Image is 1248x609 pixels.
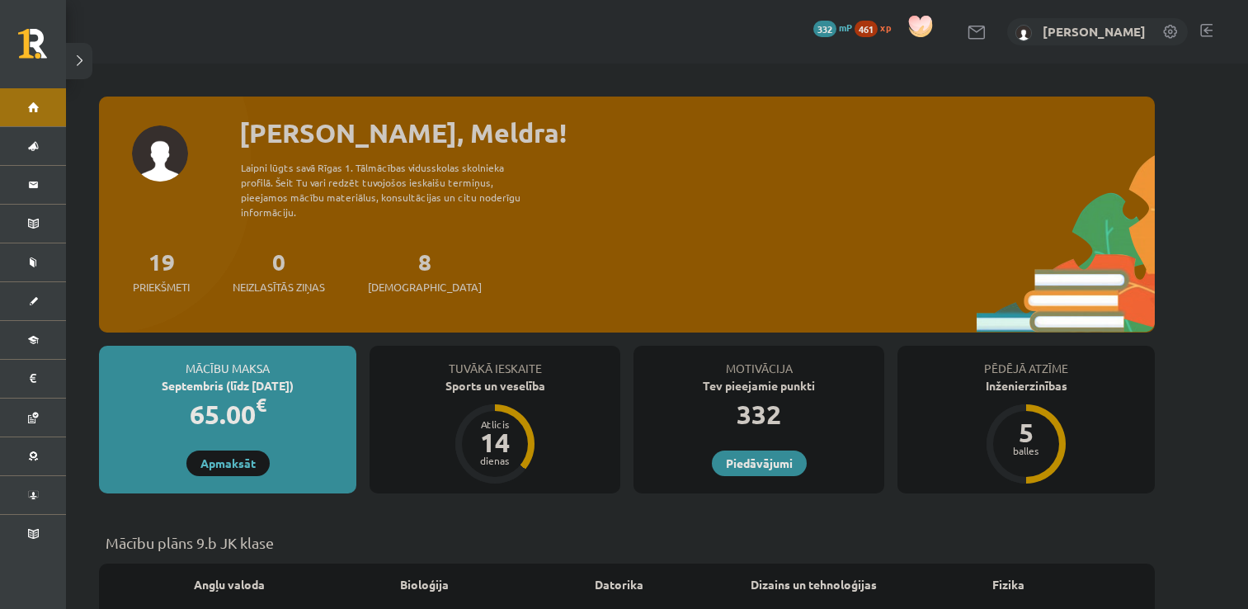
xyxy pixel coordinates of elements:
span: [DEMOGRAPHIC_DATA] [368,279,482,295]
span: € [256,393,266,417]
div: 65.00 [99,394,356,434]
a: 19Priekšmeti [133,247,190,295]
div: Motivācija [633,346,884,377]
div: Inženierzinības [897,377,1155,394]
div: [PERSON_NAME], Meldra! [239,113,1155,153]
div: Mācību maksa [99,346,356,377]
span: 461 [855,21,878,37]
a: 461 xp [855,21,899,34]
a: Inženierzinības 5 balles [897,377,1155,486]
div: Tuvākā ieskaite [370,346,620,377]
a: 332 mP [813,21,852,34]
div: 14 [470,429,520,456]
span: Priekšmeti [133,279,190,295]
a: Rīgas 1. Tālmācības vidusskola [18,29,66,70]
div: Pēdējā atzīme [897,346,1155,377]
div: Atlicis [470,419,520,429]
a: 0Neizlasītās ziņas [233,247,325,295]
p: Mācību plāns 9.b JK klase [106,531,1148,554]
span: 332 [813,21,836,37]
a: Piedāvājumi [712,451,807,476]
div: Sports un veselība [370,377,620,394]
span: xp [880,21,891,34]
div: 332 [633,394,884,434]
div: dienas [470,456,520,465]
div: Septembris (līdz [DATE]) [99,377,356,394]
a: Angļu valoda [194,576,265,593]
a: 8[DEMOGRAPHIC_DATA] [368,247,482,295]
a: Apmaksāt [186,451,270,476]
a: Datorika [595,576,643,593]
a: [PERSON_NAME] [1043,23,1146,40]
div: Laipni lūgts savā Rīgas 1. Tālmācības vidusskolas skolnieka profilā. Šeit Tu vari redzēt tuvojošo... [241,160,549,220]
a: Sports un veselība Atlicis 14 dienas [370,377,620,486]
div: Tev pieejamie punkti [633,377,884,394]
div: 5 [1001,419,1051,446]
img: Meldra Mežvagare [1015,25,1032,41]
a: Dizains un tehnoloģijas [751,576,877,593]
span: mP [839,21,852,34]
div: balles [1001,446,1051,456]
span: Neizlasītās ziņas [233,279,325,295]
a: Bioloģija [400,576,449,593]
a: Fizika [992,576,1024,593]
